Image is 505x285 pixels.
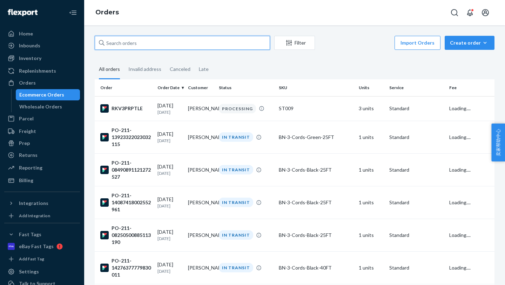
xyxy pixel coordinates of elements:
div: BN-3-Cords-Black-25FT [279,166,353,173]
a: Billing [4,175,80,186]
button: Integrations [4,198,80,209]
div: Fast Tags [19,231,41,238]
div: IN TRANSIT [219,165,253,174]
p: Standard [389,105,444,112]
td: 1 units [356,153,386,186]
div: Billing [19,177,33,184]
div: Add Fast Tag [19,256,44,262]
img: Flexport logo [8,9,38,16]
td: Loading.... [446,121,494,153]
div: IN TRANSIT [219,198,253,207]
td: [PERSON_NAME] [185,251,216,284]
a: eBay Fast Tags [4,241,80,252]
td: [PERSON_NAME] [185,121,216,153]
a: Reporting [4,162,80,173]
a: Ecommerce Orders [16,89,80,100]
a: Parcel [4,113,80,124]
div: Settings [19,268,39,275]
div: PO-211-14276377779830011 [100,257,152,278]
div: [DATE] [157,228,182,241]
div: [DATE] [157,131,182,144]
div: PO-211-08490891121272527 [100,159,152,180]
div: Parcel [19,115,34,122]
p: [DATE] [157,170,182,176]
button: 卖家帮助中心 [491,124,505,161]
div: IN TRANSIT [219,263,253,272]
a: Returns [4,150,80,161]
td: Loading.... [446,186,494,219]
a: Inventory [4,53,80,64]
td: 1 units [356,186,386,219]
td: [PERSON_NAME] [185,153,216,186]
a: Freight [4,126,80,137]
p: [DATE] [157,268,182,274]
td: 3 units [356,96,386,121]
div: Freight [19,128,36,135]
p: Standard [389,264,444,271]
div: Integrations [19,200,48,207]
button: Import Orders [395,36,440,50]
div: Orders [19,79,36,86]
th: Status [216,79,276,96]
button: Open account menu [478,6,492,20]
a: Replenishments [4,65,80,77]
div: Returns [19,152,38,159]
a: Inbounds [4,40,80,51]
td: 1 units [356,219,386,251]
button: Open Search Box [447,6,462,20]
td: [PERSON_NAME] [185,96,216,121]
a: Add Fast Tag [4,255,80,263]
div: Replenishments [19,67,56,74]
div: ST009 [279,105,353,112]
div: BN-3-Cords-Black-25FT [279,199,353,206]
button: Filter [274,36,315,50]
div: [DATE] [157,163,182,176]
th: Service [386,79,446,96]
div: Ecommerce Orders [19,91,64,98]
p: Standard [389,232,444,239]
p: [DATE] [157,138,182,144]
th: Order [95,79,155,96]
div: RKV3PRPTLE [100,104,152,113]
div: BN-3-Cords-Black-40FT [279,264,353,271]
button: Close Navigation [66,6,80,20]
div: PO-211-08250500885113190 [100,225,152,246]
p: [DATE] [157,236,182,241]
th: Units [356,79,386,96]
div: Customer [188,85,213,91]
button: Open notifications [463,6,477,20]
td: 1 units [356,251,386,284]
th: Order Date [155,79,185,96]
td: Loading.... [446,251,494,284]
p: Standard [389,134,444,141]
ol: breadcrumbs [90,2,124,23]
a: Orders [95,8,119,16]
div: IN TRANSIT [219,132,253,142]
td: [PERSON_NAME] [185,186,216,219]
a: Wholesale Orders [16,101,80,112]
div: Prep [19,140,30,147]
div: BN-3-Cords-Green-25FT [279,134,353,141]
button: Fast Tags [4,229,80,240]
td: Loading.... [446,219,494,251]
div: Inventory [19,55,41,62]
th: Fee [446,79,494,96]
div: Filter [275,39,315,46]
th: SKU [276,79,356,96]
p: [DATE] [157,203,182,209]
div: Late [199,60,209,78]
div: BN-3-Cords-Black-25FT [279,232,353,239]
p: [DATE] [157,109,182,115]
div: PO-211-14087418002552961 [100,192,152,213]
a: Home [4,28,80,39]
p: Standard [389,199,444,206]
input: Search orders [95,36,270,50]
div: Canceled [170,60,190,78]
td: Loading.... [446,96,494,121]
div: Reporting [19,164,42,171]
div: eBay Fast Tags [19,243,54,250]
button: Create order [445,36,494,50]
div: Invalid address [128,60,161,78]
div: Create order [450,39,489,46]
